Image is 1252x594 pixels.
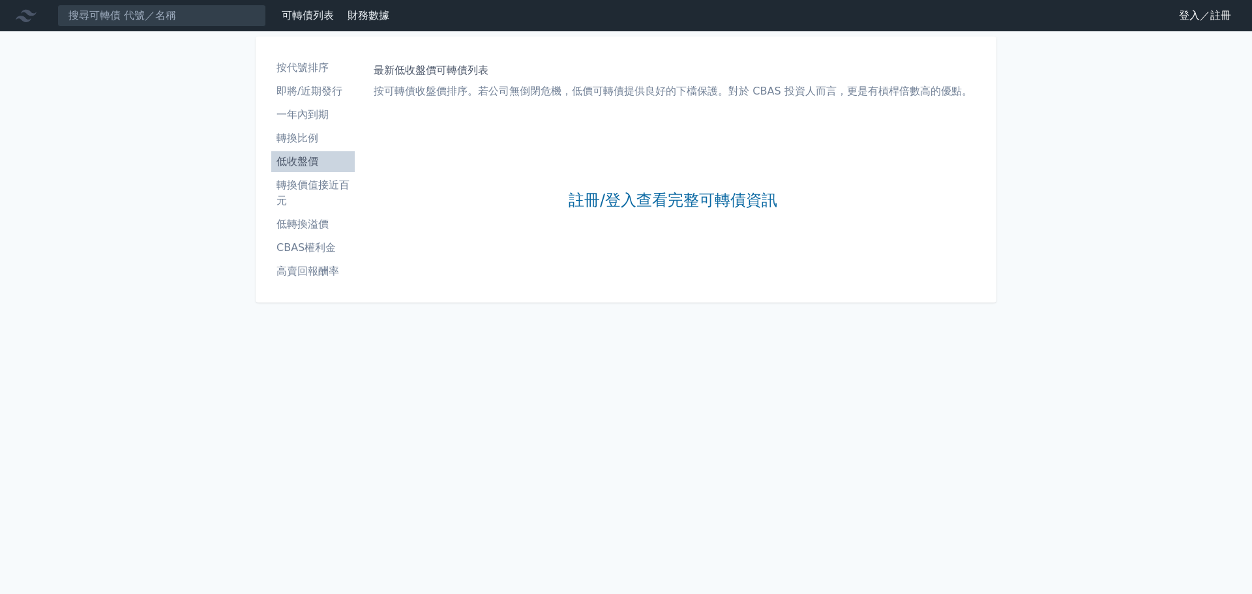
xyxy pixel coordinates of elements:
[271,214,355,235] a: 低轉換溢價
[271,261,355,282] a: 高賣回報酬率
[57,5,266,27] input: 搜尋可轉債 代號／名稱
[271,104,355,125] a: 一年內到期
[271,151,355,172] a: 低收盤價
[271,237,355,258] a: CBAS權利金
[271,128,355,149] a: 轉換比例
[271,240,355,256] li: CBAS權利金
[271,175,355,211] a: 轉換價值接近百元
[271,83,355,99] li: 即將/近期發行
[569,190,777,211] a: 註冊/登入查看完整可轉債資訊
[271,107,355,123] li: 一年內到期
[282,9,334,22] a: 可轉債列表
[271,57,355,78] a: 按代號排序
[271,263,355,279] li: 高賣回報酬率
[271,130,355,146] li: 轉換比例
[271,154,355,170] li: 低收盤價
[271,81,355,102] a: 即將/近期發行
[1169,5,1242,26] a: 登入／註冊
[374,63,972,78] h1: 最新低收盤價可轉債列表
[271,60,355,76] li: 按代號排序
[374,83,972,99] p: 按可轉債收盤價排序。若公司無倒閉危機，低價可轉債提供良好的下檔保護。對於 CBAS 投資人而言，更是有槓桿倍數高的優點。
[271,177,355,209] li: 轉換價值接近百元
[348,9,389,22] a: 財務數據
[271,216,355,232] li: 低轉換溢價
